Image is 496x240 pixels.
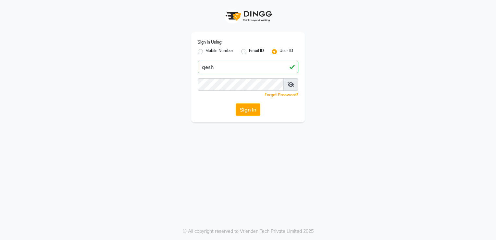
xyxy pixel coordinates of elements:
[222,7,274,26] img: logo1.svg
[279,48,293,56] label: User ID
[198,61,298,73] input: Username
[236,103,260,116] button: Sign In
[265,92,298,97] a: Forgot Password?
[198,78,284,91] input: Username
[198,39,222,45] label: Sign In Using:
[205,48,233,56] label: Mobile Number
[249,48,264,56] label: Email ID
